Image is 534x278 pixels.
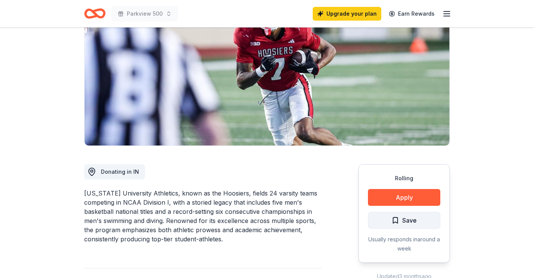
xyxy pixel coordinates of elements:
[101,168,139,175] span: Donating in IN
[402,215,417,225] span: Save
[368,235,440,253] div: Usually responds in around a week
[384,7,439,21] a: Earn Rewards
[84,189,322,244] div: [US_STATE] University Athletics, known as the Hoosiers, fields 24 varsity teams competing in NCAA...
[112,6,178,21] button: Parkview 500
[127,9,163,18] span: Parkview 500
[313,7,381,21] a: Upgrade your plan
[84,5,106,23] a: Home
[368,189,440,206] button: Apply
[368,212,440,229] button: Save
[368,174,440,183] div: Rolling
